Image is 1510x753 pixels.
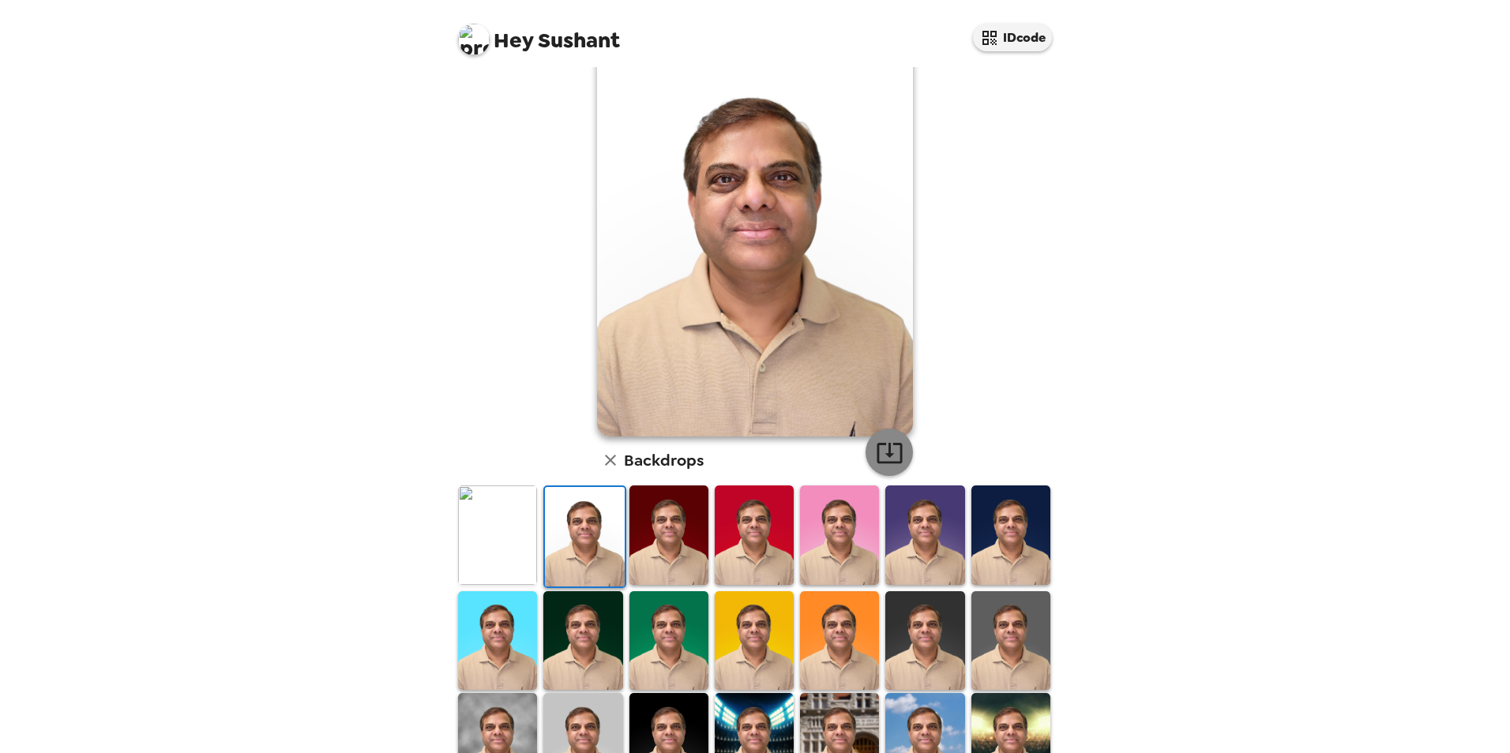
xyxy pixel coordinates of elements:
[458,485,537,584] img: Original
[458,24,490,55] img: profile pic
[973,24,1052,51] button: IDcode
[597,42,913,436] img: user
[624,448,704,473] h6: Backdrops
[494,26,533,54] span: Hey
[458,16,620,51] span: Sushant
